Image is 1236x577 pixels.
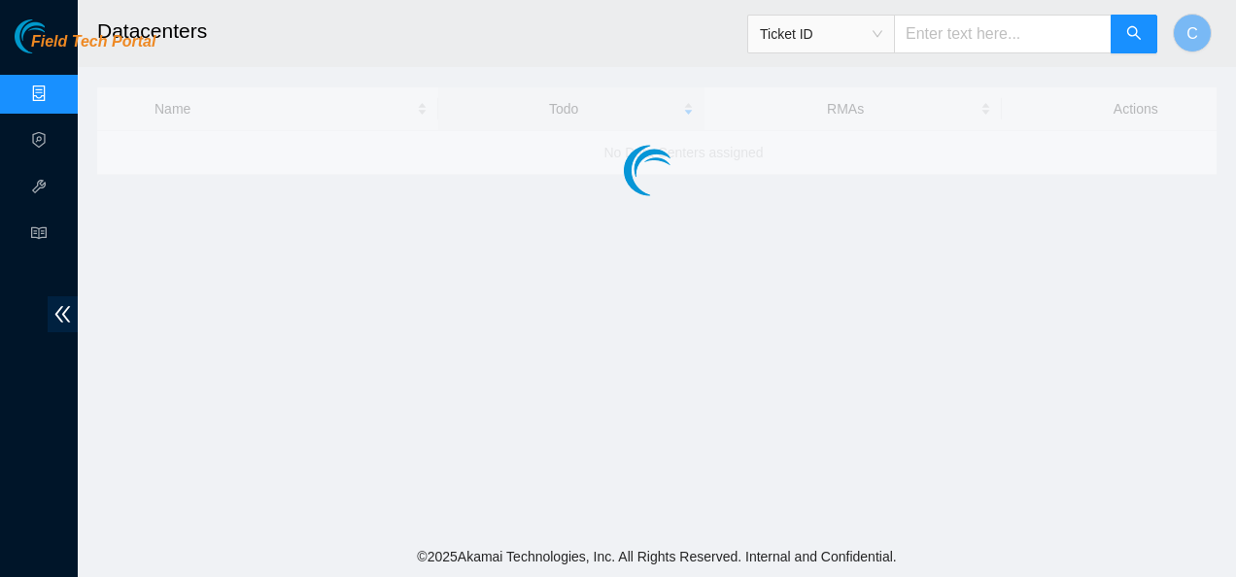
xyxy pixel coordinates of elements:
span: Field Tech Portal [31,33,155,51]
a: Akamai TechnologiesField Tech Portal [15,35,155,60]
button: search [1111,15,1157,53]
button: C [1173,14,1212,52]
span: search [1126,25,1142,44]
span: Ticket ID [760,19,882,49]
img: Akamai Technologies [15,19,98,53]
footer: © 2025 Akamai Technologies, Inc. All Rights Reserved. Internal and Confidential. [78,536,1236,577]
span: read [31,217,47,255]
span: double-left [48,296,78,332]
span: C [1186,21,1198,46]
input: Enter text here... [894,15,1112,53]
